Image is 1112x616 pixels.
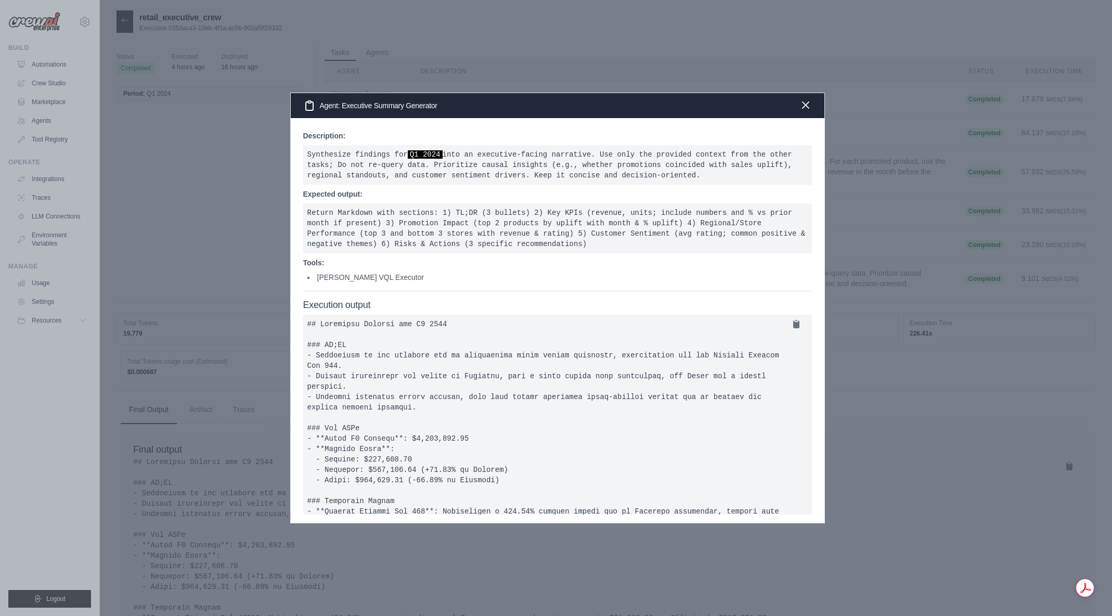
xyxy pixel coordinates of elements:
[303,203,812,253] pre: Return Markdown with sections: 1) TL;DR (3 bullets) 2) Key KPIs (revenue, units; include numbers ...
[303,190,363,198] strong: Expected output:
[408,150,443,159] span: Q1 2024
[303,315,812,515] pre: ## Loremipsu Dolorsi ame C9 2544 ### AD;EL - Seddoeiusm te inc utlabore etd ma aliquaenima minim ...
[303,99,437,112] h3: Agent: Executive Summary Generator
[303,300,812,311] h4: Execution output
[307,272,812,283] li: [PERSON_NAME] VQL Executor
[303,259,325,267] strong: Tools:
[303,145,812,185] pre: Synthesize findings for into an executive-facing narrative. Use only the provided context from th...
[303,132,346,140] strong: Description:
